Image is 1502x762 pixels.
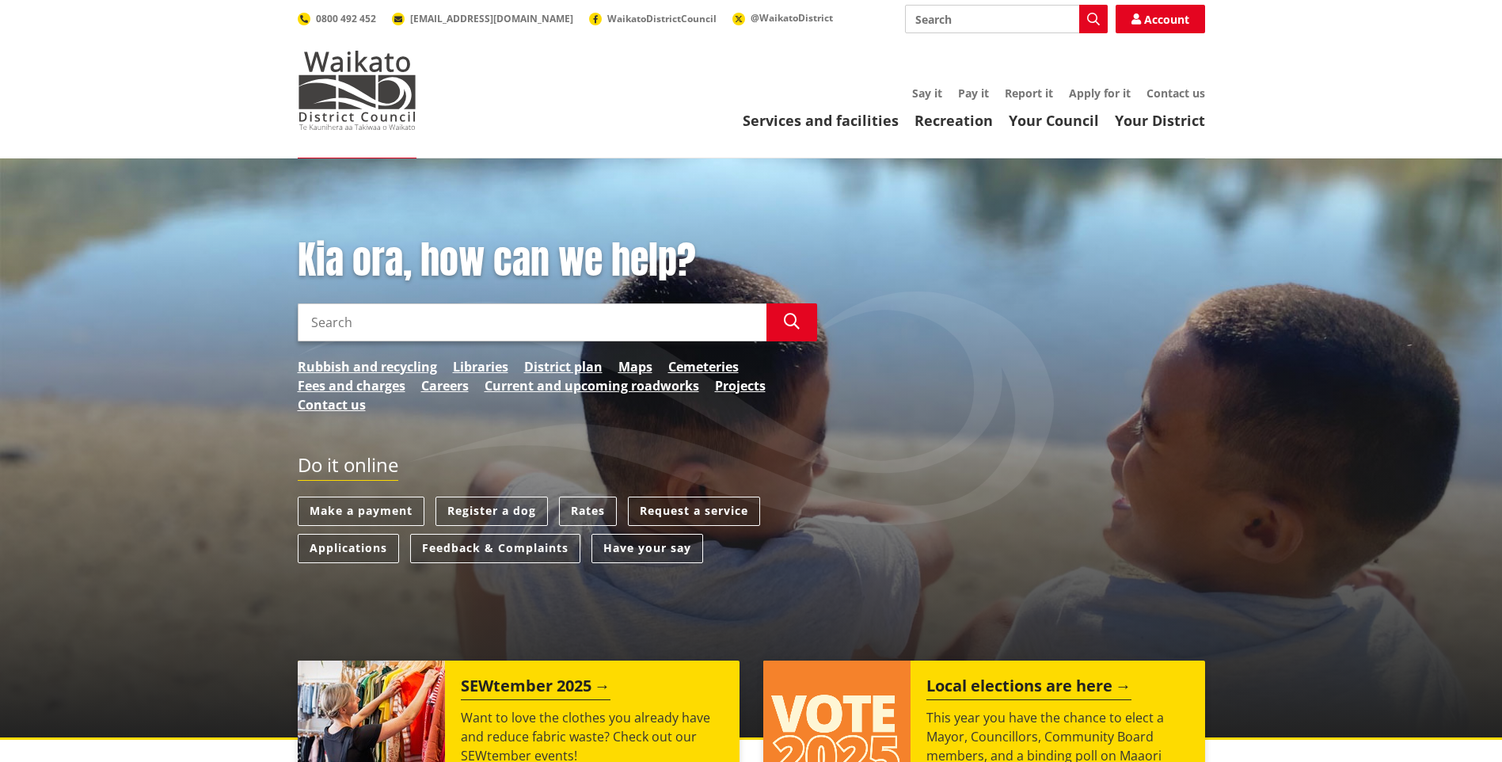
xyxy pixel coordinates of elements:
[461,676,610,700] h2: SEWtember 2025
[298,376,405,395] a: Fees and charges
[743,111,899,130] a: Services and facilities
[915,111,993,130] a: Recreation
[1005,86,1053,101] a: Report it
[1115,111,1205,130] a: Your District
[435,497,548,526] a: Register a dog
[298,51,416,130] img: Waikato District Council - Te Kaunihera aa Takiwaa o Waikato
[607,12,717,25] span: WaikatoDistrictCouncil
[1146,86,1205,101] a: Contact us
[298,238,817,284] h1: Kia ora, how can we help?
[618,357,652,376] a: Maps
[668,357,739,376] a: Cemeteries
[628,497,760,526] a: Request a service
[316,12,376,25] span: 0800 492 452
[298,454,398,482] h2: Do it online
[589,12,717,25] a: WaikatoDistrictCouncil
[905,5,1108,33] input: Search input
[1009,111,1099,130] a: Your Council
[410,12,573,25] span: [EMAIL_ADDRESS][DOMAIN_NAME]
[421,376,469,395] a: Careers
[1069,86,1131,101] a: Apply for it
[715,376,766,395] a: Projects
[298,534,399,563] a: Applications
[926,676,1131,700] h2: Local elections are here
[298,12,376,25] a: 0800 492 452
[958,86,989,101] a: Pay it
[453,357,508,376] a: Libraries
[524,357,603,376] a: District plan
[485,376,699,395] a: Current and upcoming roadworks
[298,303,766,341] input: Search input
[410,534,580,563] a: Feedback & Complaints
[732,11,833,25] a: @WaikatoDistrict
[591,534,703,563] a: Have your say
[298,497,424,526] a: Make a payment
[751,11,833,25] span: @WaikatoDistrict
[392,12,573,25] a: [EMAIL_ADDRESS][DOMAIN_NAME]
[298,395,366,414] a: Contact us
[559,497,617,526] a: Rates
[298,357,437,376] a: Rubbish and recycling
[1116,5,1205,33] a: Account
[912,86,942,101] a: Say it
